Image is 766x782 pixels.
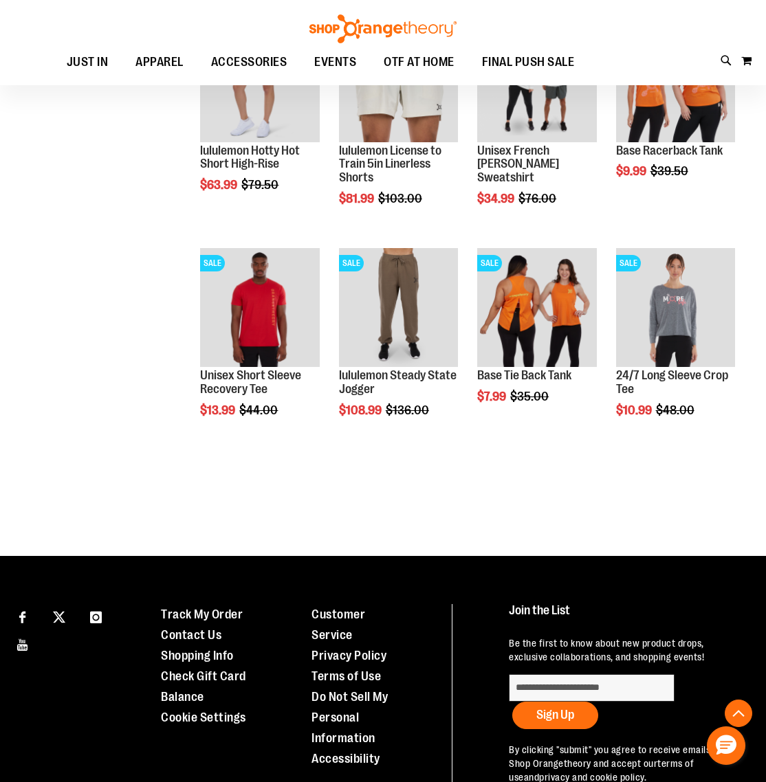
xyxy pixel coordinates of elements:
span: SALE [616,255,641,271]
button: Back To Top [725,700,752,727]
span: SALE [339,255,364,271]
span: EVENTS [314,47,356,78]
a: Accessibility [311,752,380,766]
span: $34.99 [477,192,516,205]
span: FINAL PUSH SALE [482,47,575,78]
div: product [193,16,326,227]
a: 24/7 Long Sleeve Crop Tee [616,368,728,396]
div: product [332,16,465,241]
a: Terms of Use [311,669,381,683]
a: Privacy Policy [311,649,386,662]
img: lululemon Steady State Jogger [339,248,458,367]
div: product [332,241,465,452]
a: lululemon Hotty Hot Short High-Rise [200,144,300,171]
span: ACCESSORIES [211,47,287,78]
span: $63.99 [200,178,239,192]
div: product [470,16,603,241]
a: FINAL PUSH SALE [468,47,589,78]
span: $39.50 [650,164,690,178]
a: Visit our Youtube page [10,632,34,656]
span: SALE [477,255,502,271]
a: OTF AT HOME [370,47,468,78]
div: product [609,241,742,452]
img: Twitter [53,611,65,623]
span: $103.00 [378,192,424,205]
span: $9.99 [616,164,648,178]
span: $81.99 [339,192,376,205]
span: OTF AT HOME [384,47,455,78]
a: Track My Order [161,607,243,621]
a: Product image for Unisex Short Sleeve Recovery TeeSALE [200,248,319,369]
span: $44.00 [239,403,280,417]
a: Unisex French [PERSON_NAME] Sweatshirt [477,144,559,185]
img: Product image for Unisex Short Sleeve Recovery Tee [200,248,319,367]
span: $79.50 [241,178,281,192]
a: Visit our Facebook page [10,604,34,628]
a: Check Gift Card Balance [161,669,246,704]
a: Contact Us [161,628,221,642]
a: Unisex Short Sleeve Recovery Tee [200,368,301,396]
a: Customer Service [311,607,365,642]
a: APPAREL [122,47,197,78]
a: lululemon License to Train 5in Linerless Shorts [339,144,441,185]
a: Product image for 24/7 Long Sleeve Crop TeeSALE [616,248,735,369]
span: $35.00 [510,390,551,403]
button: Hello, have a question? Let’s chat. [707,726,745,765]
div: product [193,241,326,452]
p: Be the first to know about new product drops, exclusive collaborations, and shopping events! [509,636,743,664]
span: $48.00 [656,403,697,417]
span: $13.99 [200,403,237,417]
a: lululemon Steady State JoggerSALE [339,248,458,369]
a: EVENTS [300,47,370,78]
a: Cookie Settings [161,711,246,724]
div: product [609,16,742,213]
a: JUST IN [53,47,122,78]
span: $108.99 [339,403,384,417]
span: $76.00 [518,192,558,205]
a: lululemon Steady State Jogger [339,368,457,396]
a: ACCESSORIES [197,47,301,78]
input: enter email [509,674,675,702]
a: Do Not Sell My Personal Information [311,690,388,745]
a: Base Racerback Tank [616,144,723,157]
span: $7.99 [477,390,508,403]
img: Shop Orangetheory [307,14,459,43]
span: $10.99 [616,403,654,417]
a: Shopping Info [161,649,234,662]
a: Product image for Base Tie Back TankSALE [477,248,596,369]
a: Visit our Instagram page [84,604,108,628]
a: Base Tie Back Tank [477,368,571,382]
span: APPAREL [135,47,184,78]
button: Sign Up [512,702,598,729]
h4: Join the List [509,604,743,629]
a: Visit our X page [47,604,72,628]
span: $136.00 [386,403,431,417]
span: JUST IN [67,47,109,78]
span: SALE [200,255,225,271]
span: Sign Up [536,708,574,722]
div: product [470,241,603,438]
img: Product image for 24/7 Long Sleeve Crop Tee [616,248,735,367]
img: Product image for Base Tie Back Tank [477,248,596,367]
